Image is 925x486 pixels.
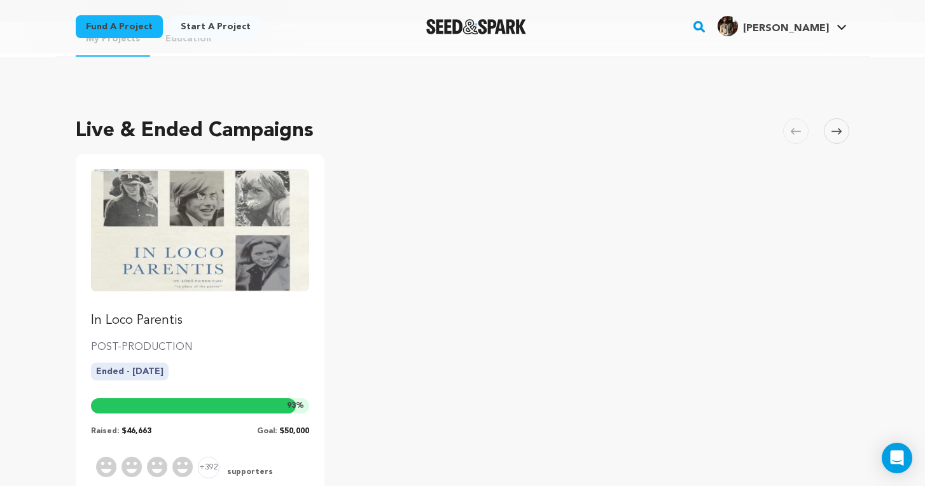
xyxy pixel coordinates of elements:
[426,19,526,34] a: Seed&Spark Homepage
[96,457,116,477] img: Supporter Image
[743,24,829,34] span: [PERSON_NAME]
[715,13,849,40] span: James Chase S.'s Profile
[122,427,151,435] span: $46,663
[147,457,167,477] img: Supporter Image
[718,16,829,36] div: James Chase S.'s Profile
[225,467,273,478] span: supporters
[715,13,849,36] a: James Chase S.'s Profile
[91,312,309,330] p: In Loco Parentis
[76,15,163,38] a: Fund a project
[170,15,261,38] a: Start a project
[257,427,277,435] span: Goal:
[279,427,309,435] span: $50,000
[76,116,314,146] h2: Live & Ended Campaigns
[91,427,119,435] span: Raised:
[122,457,142,477] img: Supporter Image
[172,457,193,477] img: Supporter Image
[198,457,219,478] span: +392
[91,169,309,330] a: Fund In Loco Parentis
[91,340,309,355] p: POST-PRODUCTION
[718,16,738,36] img: ba2b9190411c6549.jpg
[426,19,526,34] img: Seed&Spark Logo Dark Mode
[882,443,912,473] div: Open Intercom Messenger
[287,402,296,410] span: 93
[287,401,304,411] span: %
[91,363,169,380] p: Ended - [DATE]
